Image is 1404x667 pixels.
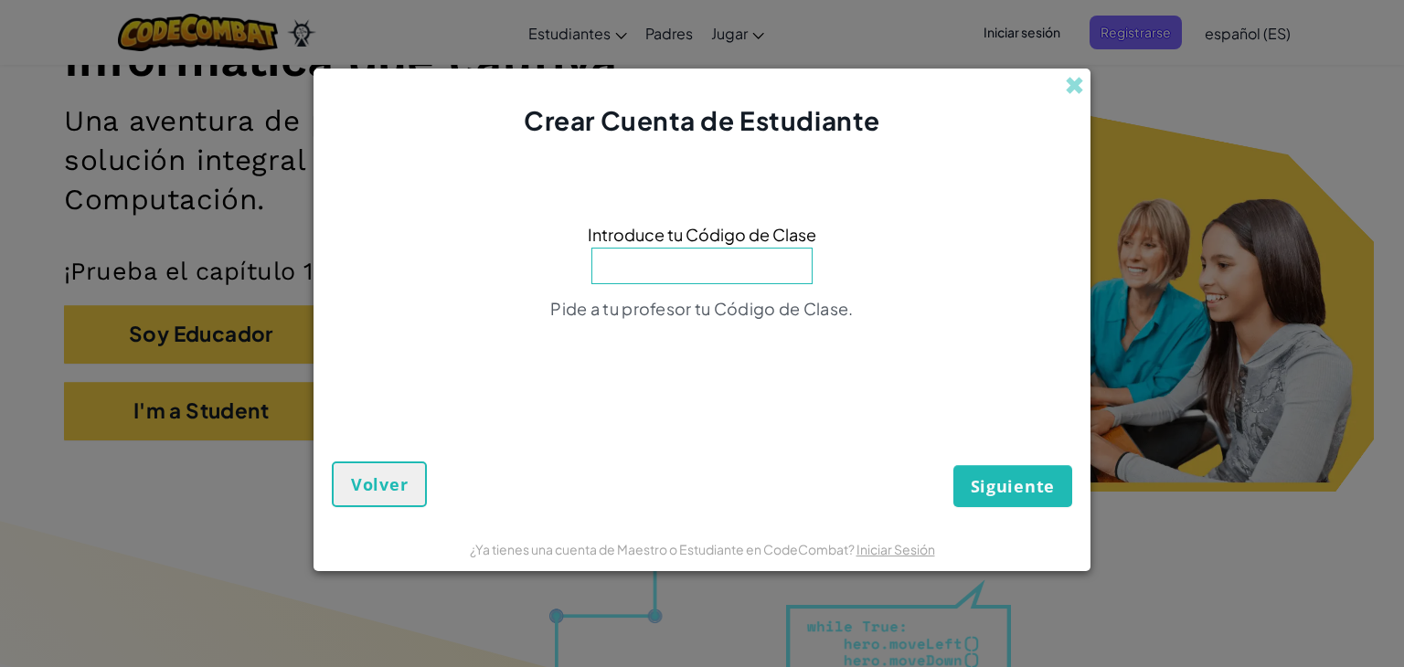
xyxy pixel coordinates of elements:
span: Introduce tu Código de Clase [588,221,816,248]
span: Crear Cuenta de Estudiante [524,104,880,136]
span: Volver [351,473,408,495]
span: Siguiente [971,475,1055,497]
span: ¿Ya tienes una cuenta de Maestro o Estudiante en CodeCombat? [470,541,856,557]
button: Siguiente [953,465,1072,507]
button: Volver [332,461,427,507]
a: Iniciar Sesión [856,541,935,557]
span: Pide a tu profesor tu Código de Clase. [550,298,853,319]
